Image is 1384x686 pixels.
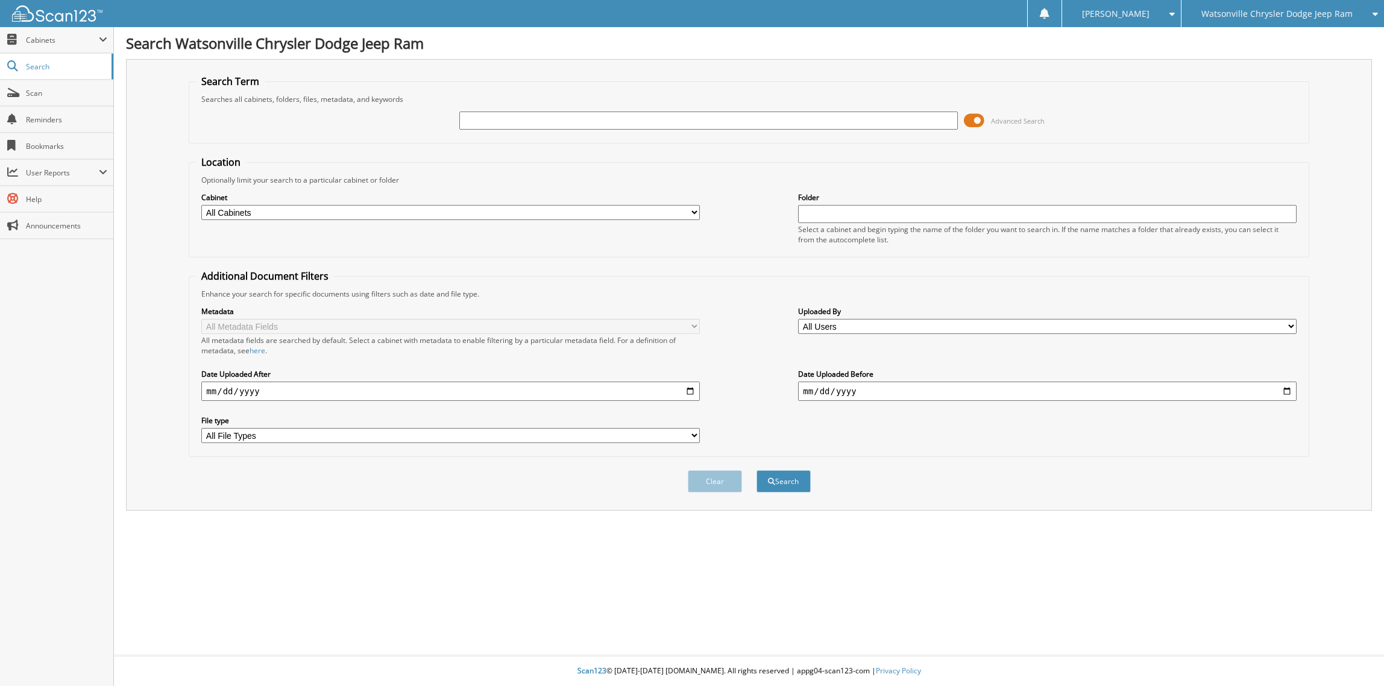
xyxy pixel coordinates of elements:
[1082,10,1150,17] span: [PERSON_NAME]
[195,75,265,88] legend: Search Term
[201,306,699,316] label: Metadata
[26,168,99,178] span: User Reports
[201,192,699,203] label: Cabinet
[114,656,1384,686] div: © [DATE]-[DATE] [DOMAIN_NAME]. All rights reserved | appg04-scan123-com |
[991,116,1045,125] span: Advanced Search
[26,141,107,151] span: Bookmarks
[195,175,1302,185] div: Optionally limit your search to a particular cabinet or folder
[126,33,1372,53] h1: Search Watsonville Chrysler Dodge Jeep Ram
[195,289,1302,299] div: Enhance your search for specific documents using filters such as date and file type.
[195,156,247,169] legend: Location
[26,61,105,72] span: Search
[688,470,742,492] button: Clear
[12,5,102,22] img: scan123-logo-white.svg
[26,194,107,204] span: Help
[876,666,921,676] a: Privacy Policy
[26,221,107,231] span: Announcements
[798,369,1296,379] label: Date Uploaded Before
[798,306,1296,316] label: Uploaded By
[195,269,335,283] legend: Additional Document Filters
[798,382,1296,401] input: end
[195,94,1302,104] div: Searches all cabinets, folders, files, metadata, and keywords
[756,470,811,492] button: Search
[201,335,699,356] div: All metadata fields are searched by default. Select a cabinet with metadata to enable filtering b...
[201,382,699,401] input: start
[26,35,99,45] span: Cabinets
[1201,10,1353,17] span: Watsonville Chrysler Dodge Jeep Ram
[798,192,1296,203] label: Folder
[201,369,699,379] label: Date Uploaded After
[577,666,606,676] span: Scan123
[201,415,699,426] label: File type
[26,115,107,125] span: Reminders
[26,88,107,98] span: Scan
[798,224,1296,245] div: Select a cabinet and begin typing the name of the folder you want to search in. If the name match...
[250,345,265,356] a: here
